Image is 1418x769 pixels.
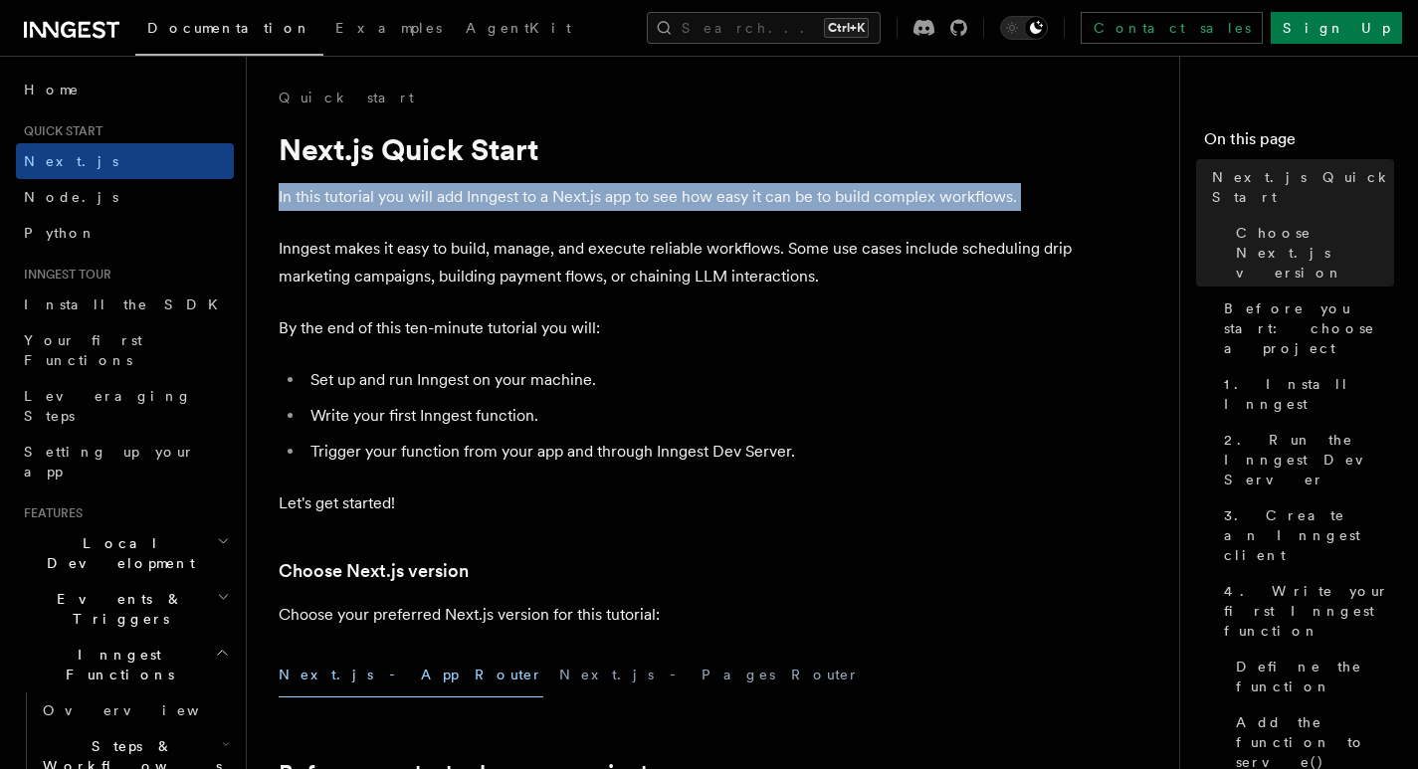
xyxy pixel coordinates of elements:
span: 2. Run the Inngest Dev Server [1224,430,1394,489]
button: Search...Ctrl+K [647,12,881,44]
div: Domain: [DOMAIN_NAME] [52,52,219,68]
button: Local Development [16,525,234,581]
a: Home [16,72,234,107]
a: Define the function [1228,649,1394,704]
a: Node.js [16,179,234,215]
a: Choose Next.js version [1228,215,1394,290]
p: In this tutorial you will add Inngest to a Next.js app to see how easy it can be to build complex... [279,183,1075,211]
span: Python [24,225,97,241]
a: 3. Create an Inngest client [1216,497,1394,573]
a: Choose Next.js version [279,557,469,585]
a: Sign Up [1271,12,1402,44]
span: Events & Triggers [16,589,217,629]
span: Next.js Quick Start [1212,167,1394,207]
a: 4. Write your first Inngest function [1216,573,1394,649]
a: Quick start [279,88,414,107]
span: Overview [43,702,248,718]
button: Next.js - App Router [279,653,543,697]
a: Overview [35,692,234,728]
a: AgentKit [454,6,583,54]
a: 1. Install Inngest [1216,366,1394,422]
p: Inngest makes it easy to build, manage, and execute reliable workflows. Some use cases include sc... [279,235,1075,290]
span: Your first Functions [24,332,142,368]
span: Examples [335,20,442,36]
a: Leveraging Steps [16,378,234,434]
kbd: Ctrl+K [824,18,869,38]
img: tab_keywords_by_traffic_grey.svg [198,125,214,141]
a: Contact sales [1081,12,1263,44]
img: website_grey.svg [32,52,48,68]
a: Examples [323,6,454,54]
span: Inngest tour [16,267,111,283]
span: Inngest Functions [16,645,215,684]
a: 2. Run the Inngest Dev Server [1216,422,1394,497]
li: Write your first Inngest function. [304,402,1075,430]
a: Python [16,215,234,251]
a: Documentation [135,6,323,56]
span: Node.js [24,189,118,205]
span: AgentKit [466,20,571,36]
span: Define the function [1236,657,1394,696]
p: Let's get started! [279,489,1075,517]
a: Install the SDK [16,287,234,322]
h1: Next.js Quick Start [279,131,1075,167]
img: tab_domain_overview_orange.svg [54,125,70,141]
span: Before you start: choose a project [1224,298,1394,358]
span: 1. Install Inngest [1224,374,1394,414]
span: Choose Next.js version [1236,223,1394,283]
span: Next.js [24,153,118,169]
button: Toggle dark mode [1000,16,1048,40]
p: Choose your preferred Next.js version for this tutorial: [279,601,1075,629]
li: Trigger your function from your app and through Inngest Dev Server. [304,438,1075,466]
span: Install the SDK [24,296,230,312]
a: Next.js [16,143,234,179]
a: Setting up your app [16,434,234,489]
span: Documentation [147,20,311,36]
span: 3. Create an Inngest client [1224,505,1394,565]
button: Events & Triggers [16,581,234,637]
button: Next.js - Pages Router [559,653,860,697]
span: Setting up your app [24,444,195,480]
img: logo_orange.svg [32,32,48,48]
a: Your first Functions [16,322,234,378]
span: Home [24,80,80,99]
span: Features [16,505,83,521]
li: Set up and run Inngest on your machine. [304,366,1075,394]
a: Next.js Quick Start [1204,159,1394,215]
p: By the end of this ten-minute tutorial you will: [279,314,1075,342]
span: Quick start [16,123,102,139]
span: 4. Write your first Inngest function [1224,581,1394,641]
h4: On this page [1204,127,1394,159]
div: Keywords by Traffic [220,127,335,140]
button: Inngest Functions [16,637,234,692]
div: v 4.0.25 [56,32,98,48]
a: Before you start: choose a project [1216,290,1394,366]
span: Leveraging Steps [24,388,192,424]
div: Domain Overview [76,127,178,140]
span: Local Development [16,533,217,573]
